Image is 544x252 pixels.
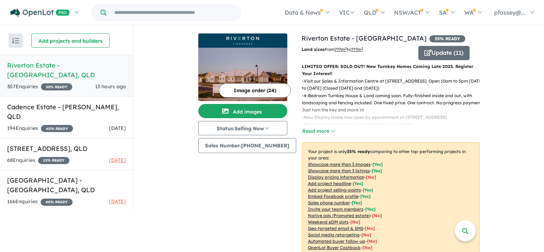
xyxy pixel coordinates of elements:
[308,200,350,205] u: Sales phone number
[365,226,375,231] span: [No]
[308,174,364,180] u: Display pricing information
[308,213,370,218] u: Native ads (Promoted estate)
[41,83,72,90] span: 35 % READY
[308,232,360,237] u: Social media retargeting
[201,36,284,45] img: Riverton Estate - Jimboomba Logo
[347,149,370,154] b: 35 % ready
[198,33,287,101] a: Riverton Estate - Jimboomba LogoRiverton Estate - Jimboomba
[494,9,525,16] span: pfossey@...
[219,83,291,98] button: Image order (24)
[198,48,287,101] img: Riverton Estate - Jimboomba
[308,245,361,250] u: OpenLot Buyer Cashback
[302,47,325,52] b: Land sizes
[308,226,363,231] u: Geo-targeted email & SMS
[109,125,126,131] span: [DATE]
[95,83,126,90] span: 13 hours ago
[7,144,126,153] h5: [STREET_ADDRESS] , QLD
[308,181,351,186] u: Add project headline
[198,121,287,135] button: Status:Selling Now
[10,9,70,17] img: Openlot PRO Logo White
[345,46,347,50] sup: 2
[308,206,363,212] u: Invite your team members
[308,219,349,225] u: Weekend eDM slots
[350,219,360,225] span: [No]
[7,83,72,91] div: 307 Enquir ies
[302,46,413,53] p: from
[351,47,363,52] u: ???m
[366,174,376,180] span: [ No ]
[109,198,126,205] span: [DATE]
[362,245,372,250] span: [No]
[372,168,382,173] span: [ Yes ]
[308,168,370,173] u: Showcase more than 3 listings
[198,104,287,118] button: Add images
[361,46,363,50] sup: 2
[198,138,296,153] button: Sales Number:[PHONE_NUMBER]
[7,198,73,206] div: 166 Enquir ies
[302,127,335,135] button: Read more
[31,33,110,48] button: Add projects and builders
[302,63,480,78] p: LIMITED OFFER: SOLD OUT! New Turnkey Homes Coming Late 2025. Register Your Interest!
[347,47,363,52] span: to
[365,206,376,212] span: [ Yes ]
[367,238,377,244] span: [No]
[302,92,485,114] p: - 4-Bedroom Turnkey House & Land coming soon. Fully-finished inside and out, with landscaping and...
[38,157,69,164] span: 15 % READY
[360,194,371,199] span: [ Yes ]
[308,162,371,167] u: Showcase more than 3 images
[7,156,69,165] div: 68 Enquir ies
[108,5,239,20] input: Try estate name, suburb, builder or developer
[363,187,373,193] span: [ Yes ]
[41,199,73,206] span: 40 % READY
[302,114,485,121] p: - New Display Home now open by appointment at [STREET_ADDRESS].
[308,194,359,199] u: Embed Facebook profile
[41,125,73,132] span: 40 % READY
[7,124,73,133] div: 194 Enquir ies
[335,47,347,52] u: ??? m
[352,200,362,205] span: [ Yes ]
[7,61,126,80] h5: Riverton Estate - [GEOGRAPHIC_DATA] , QLD
[109,157,126,163] span: [DATE]
[7,175,126,195] h5: [GEOGRAPHIC_DATA] - [GEOGRAPHIC_DATA] , QLD
[429,35,465,42] span: 35 % READY
[418,46,470,60] button: Update (11)
[302,78,485,92] p: - Visit our Sales & Information Centre at [STREET_ADDRESS]. Open 10am to 5pm [DATE] to [DATE] (Cl...
[302,34,427,42] a: Riverton Estate - [GEOGRAPHIC_DATA]
[308,238,365,244] u: Automated buyer follow-up
[353,181,363,186] span: [ Yes ]
[302,121,485,128] p: - New land release coming soon! Register your interest.
[12,38,19,43] img: sort.svg
[308,187,361,193] u: Add project selling-points
[372,213,382,218] span: [No]
[361,232,371,237] span: [No]
[7,102,126,121] h5: Cadence Estate - [PERSON_NAME] , QLD
[372,162,383,167] span: [ Yes ]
